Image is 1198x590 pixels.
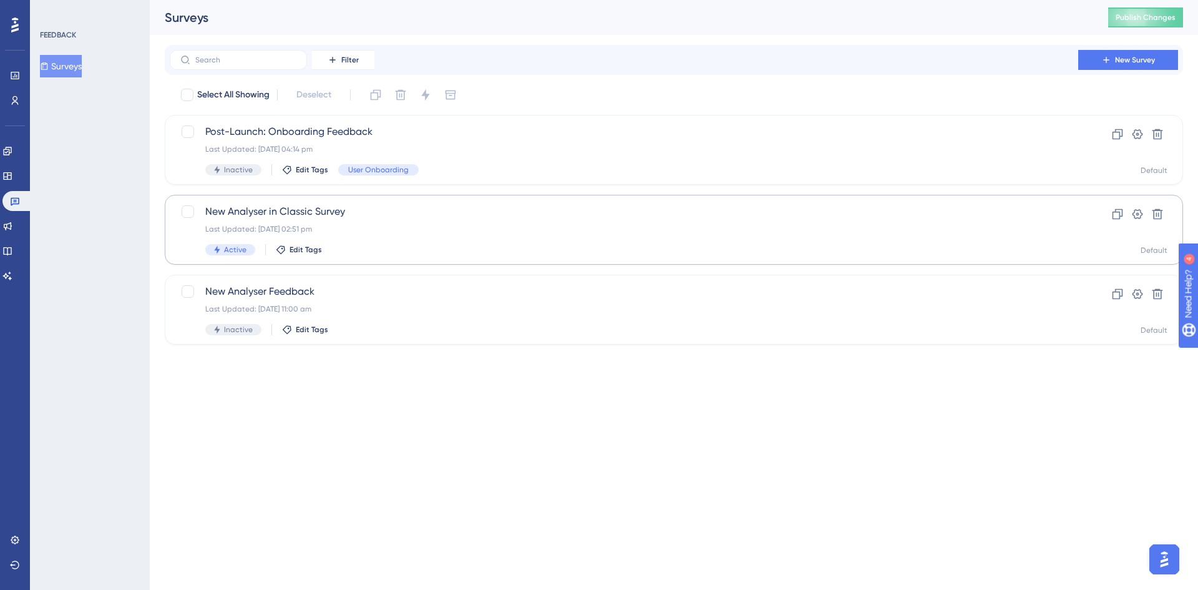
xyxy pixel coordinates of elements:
div: Last Updated: [DATE] 11:00 am [205,304,1043,314]
span: New Analyser Feedback [205,284,1043,299]
input: Search [195,56,296,64]
button: Edit Tags [276,245,322,255]
button: Filter [312,50,374,70]
span: Inactive [224,165,253,175]
div: Default [1141,245,1167,255]
span: Edit Tags [296,325,328,335]
span: New Analyser in Classic Survey [205,204,1043,219]
div: Last Updated: [DATE] 04:14 pm [205,144,1043,154]
div: Default [1141,325,1167,335]
span: New Survey [1115,55,1155,65]
div: Last Updated: [DATE] 02:51 pm [205,224,1043,234]
div: Surveys [165,9,1077,26]
span: Deselect [296,87,331,102]
span: Select All Showing [197,87,270,102]
div: 4 [87,6,90,16]
button: Surveys [40,55,82,77]
span: Publish Changes [1116,12,1176,22]
button: Deselect [285,84,343,106]
button: Edit Tags [282,165,328,175]
span: Filter [341,55,359,65]
div: Default [1141,165,1167,175]
button: New Survey [1078,50,1178,70]
button: Edit Tags [282,325,328,335]
span: Edit Tags [296,165,328,175]
span: Active [224,245,246,255]
iframe: UserGuiding AI Assistant Launcher [1146,541,1183,578]
span: Post-Launch: Onboarding Feedback [205,124,1043,139]
span: Inactive [224,325,253,335]
span: Need Help? [29,3,78,18]
span: User Onboarding [348,165,409,175]
button: Publish Changes [1108,7,1183,27]
span: Edit Tags [290,245,322,255]
div: FEEDBACK [40,30,76,40]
